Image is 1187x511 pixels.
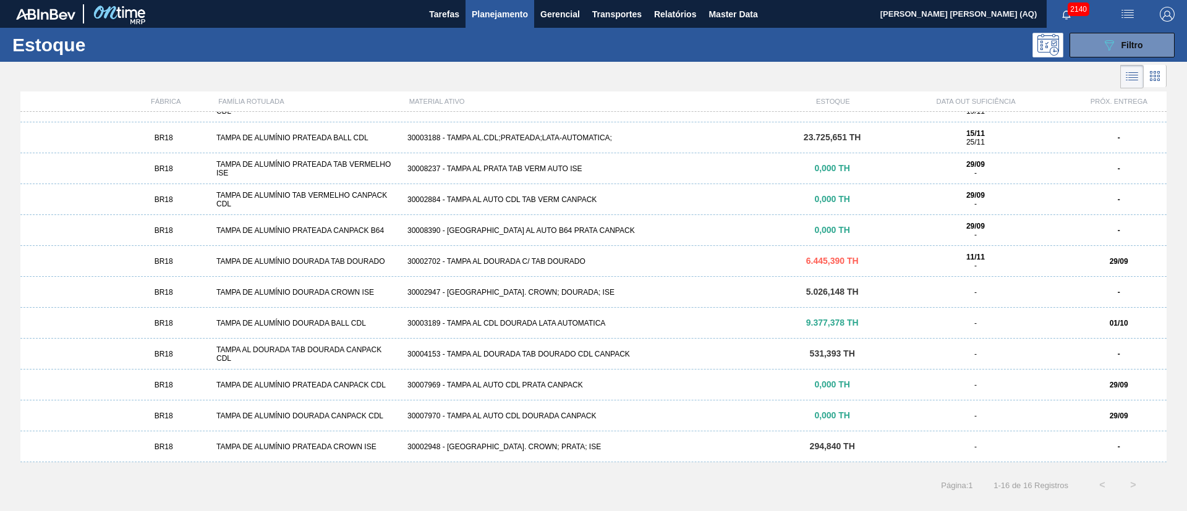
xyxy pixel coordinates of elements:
[1110,381,1128,389] strong: 29/09
[402,133,785,142] div: 30003188 - TAMPA AL.CDL;PRATEADA;LATA-AUTOMATICA;
[966,160,985,169] strong: 29/09
[814,194,850,204] span: 0,000 TH
[1110,257,1128,266] strong: 29/09
[1047,6,1086,23] button: Notificações
[155,442,173,451] span: BR18
[155,195,173,204] span: BR18
[211,288,402,297] div: TAMPA DE ALUMÍNIO DOURADA CROWN ISE
[592,7,642,22] span: Transportes
[974,412,977,420] span: -
[402,257,785,266] div: 30002702 - TAMPA AL DOURADA C/ TAB DOURADO
[1118,470,1149,500] button: >
[1120,7,1135,22] img: userActions
[211,381,402,389] div: TAMPA DE ALUMÍNIO PRATEADA CANPACK CDL
[12,38,197,52] h1: Estoque
[1121,40,1143,50] span: Filtro
[402,195,785,204] div: 30002884 - TAMPA AL AUTO CDL TAB VERM CANPACK
[1032,33,1063,57] div: Pogramando: nenhum usuário selecionado
[814,410,850,420] span: 0,000 TH
[402,226,785,235] div: 30008390 - [GEOGRAPHIC_DATA] AL AUTO B64 PRATA CANPACK
[708,7,757,22] span: Master Data
[402,319,785,327] div: 30003189 - TAMPA AL CDL DOURADA LATA AUTOMATICA
[974,261,977,270] span: -
[211,160,402,177] div: TAMPA DE ALUMÍNIO PRATEADA TAB VERMELHO ISE
[974,230,977,239] span: -
[155,164,173,173] span: BR18
[540,7,580,22] span: Gerencial
[155,319,173,327] span: BR18
[966,253,985,261] strong: 11/11
[1118,133,1120,142] strong: -
[402,288,785,297] div: 30002947 - [GEOGRAPHIC_DATA]. CROWN; DOURADA; ISE
[472,7,528,22] span: Planejamento
[974,200,977,208] span: -
[155,350,173,358] span: BR18
[1118,288,1120,297] strong: -
[966,222,985,230] strong: 29/09
[155,226,173,235] span: BR18
[654,7,696,22] span: Relatórios
[211,257,402,266] div: TAMPA DE ALUMÍNIO DOURADA TAB DOURADO
[974,288,977,297] span: -
[404,98,786,105] div: MATERIAL ATIVO
[1070,33,1175,57] button: Filtro
[1068,2,1089,16] span: 2140
[402,442,785,451] div: 30002948 - [GEOGRAPHIC_DATA]. CROWN; PRATA; ISE
[16,9,75,20] img: TNhmsLtSVTkK8tSr43FrP2fwEKptu5GPRR3wAAAABJRU5ErkJggg==
[402,350,785,358] div: 30004153 - TAMPA AL DOURADA TAB DOURADO CDL CANPACK
[429,7,459,22] span: Tarefas
[1118,164,1120,173] strong: -
[211,319,402,327] div: TAMPA DE ALUMÍNIO DOURADA BALL CDL
[211,191,402,208] div: TAMPA DE ALUMÍNIO TAB VERMELHO CANPACK CDL
[155,288,173,297] span: BR18
[1118,350,1120,358] strong: -
[1160,7,1175,22] img: Logout
[155,133,173,142] span: BR18
[211,412,402,420] div: TAMPA DE ALUMÍNIO DOURADA CANPACK CDL
[155,257,173,266] span: BR18
[814,379,850,389] span: 0,000 TH
[211,442,402,451] div: TAMPA DE ALUMÍNIO PRATEADA CROWN ISE
[966,138,985,146] span: 25/11
[804,132,861,142] span: 23.725,651 TH
[1110,412,1128,420] strong: 29/09
[1144,65,1167,88] div: Visão em Cards
[155,381,173,389] span: BR18
[810,348,855,358] span: 531,393 TH
[402,412,785,420] div: 30007970 - TAMPA AL AUTO CDL DOURADA CANPACK
[1087,470,1118,500] button: <
[402,381,785,389] div: 30007969 - TAMPA AL AUTO CDL PRATA CANPACK
[785,98,880,105] div: ESTOQUE
[992,481,1068,490] span: 1 - 16 de 16 Registros
[211,226,402,235] div: TAMPA DE ALUMÍNIO PRATEADA CANPACK B64
[1071,98,1167,105] div: PRÓX. ENTREGA
[155,412,173,420] span: BR18
[974,169,977,177] span: -
[814,163,850,173] span: 0,000 TH
[941,481,972,490] span: Página : 1
[966,129,985,138] strong: 15/11
[806,287,859,297] span: 5.026,148 TH
[1118,442,1120,451] strong: -
[966,191,985,200] strong: 29/09
[880,98,1071,105] div: DATA OUT SUFICIÊNCIA
[974,442,977,451] span: -
[974,319,977,327] span: -
[810,441,855,451] span: 294,840 TH
[1120,65,1144,88] div: Visão em Lista
[211,133,402,142] div: TAMPA DE ALUMÍNIO PRATEADA BALL CDL
[118,98,213,105] div: FÁBRICA
[974,381,977,389] span: -
[806,318,859,327] span: 9.377,378 TH
[1110,319,1128,327] strong: 01/10
[211,345,402,363] div: TAMPA AL DOURADA TAB DOURADA CANPACK CDL
[213,98,404,105] div: FAMÍLIA ROTULADA
[814,225,850,235] span: 0,000 TH
[806,256,859,266] span: 6.445,390 TH
[1118,195,1120,204] strong: -
[974,350,977,358] span: -
[402,164,785,173] div: 30008237 - TAMPA AL PRATA TAB VERM AUTO ISE
[1118,226,1120,235] strong: -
